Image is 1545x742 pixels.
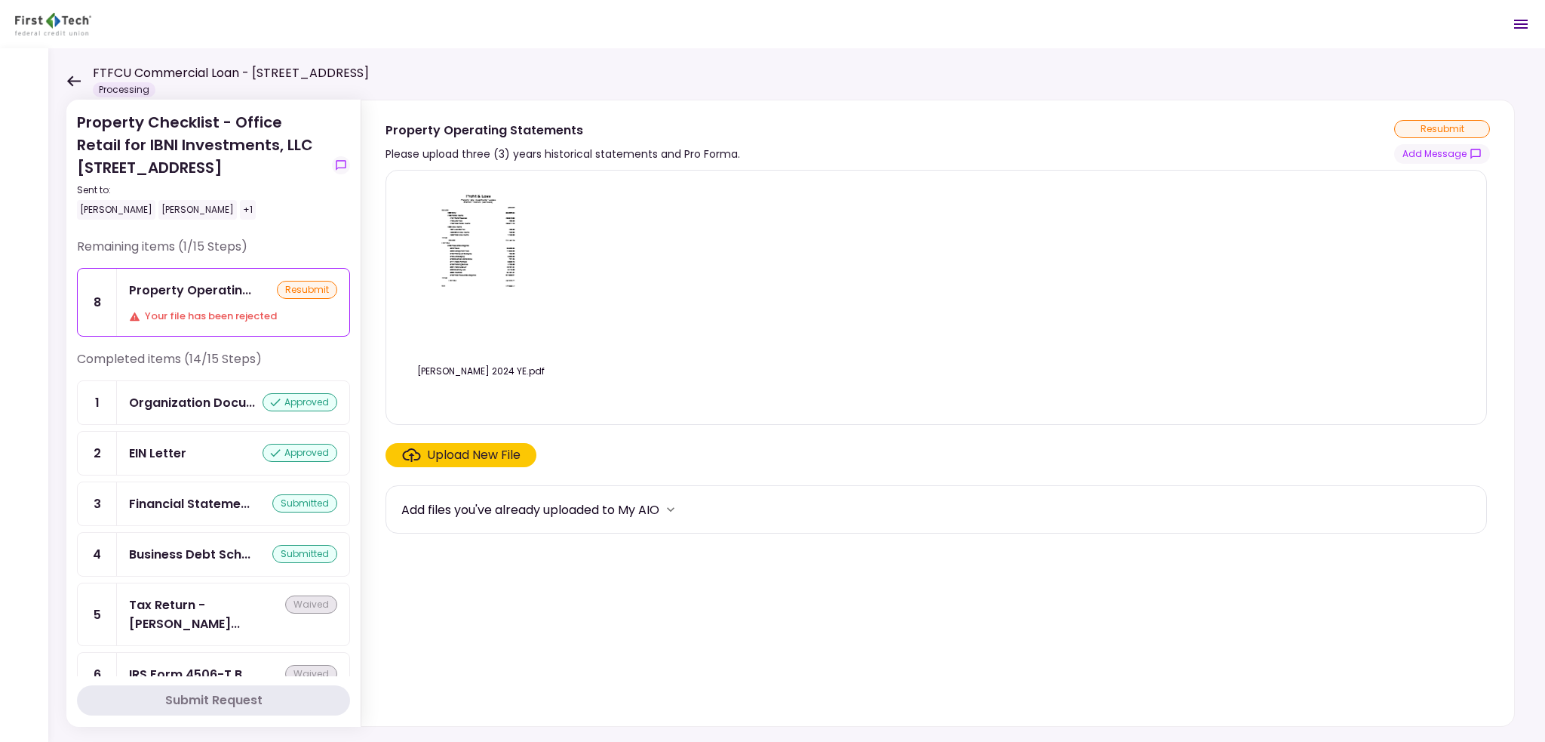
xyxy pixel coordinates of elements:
div: Business Debt Schedule [129,545,250,564]
div: approved [263,444,337,462]
div: Organization Documents for Borrowing Entity [129,393,255,412]
div: Please upload three (3) years historical statements and Pro Forma. [385,145,740,163]
div: Processing [93,82,155,97]
div: 6 [78,653,117,696]
div: submitted [272,545,337,563]
div: waived [285,596,337,614]
img: Partner icon [15,13,91,35]
a: 1Organization Documents for Borrowing Entityapproved [77,380,350,425]
div: approved [263,393,337,411]
a: 2EIN Letterapproved [77,431,350,476]
a: 5Tax Return - Borrowerwaived [77,583,350,646]
div: Add files you've already uploaded to My AIO [401,500,659,519]
a: 6IRS Form 4506-T Borrowerwaived [77,652,350,697]
div: waived [285,665,337,683]
div: resubmit [277,281,337,299]
div: Tax Return - Borrower [129,596,285,633]
div: Remaining items (1/15 Steps) [77,238,350,268]
span: Click here to upload the required document [385,443,536,467]
div: Sent to: [77,183,326,197]
div: Financial Statement - Borrower [129,494,250,513]
div: IBNI Uvalde 2024 YE.pdf [401,365,560,378]
div: 8 [78,269,117,336]
div: 3 [78,482,117,525]
div: Property Operating Statements [385,121,740,140]
button: show-messages [1394,144,1490,164]
div: Property Operating StatementsPlease upload three (3) years historical statements and Pro Forma.re... [361,100,1515,727]
a: 4Business Debt Schedulesubmitted [77,532,350,577]
button: Open menu [1503,6,1539,42]
div: +1 [240,200,256,220]
button: more [659,498,682,521]
div: Your file has been rejected [129,309,337,324]
div: 4 [78,533,117,576]
div: Property Checklist - Office Retail for IBNI Investments, LLC [STREET_ADDRESS] [77,111,326,220]
div: 1 [78,381,117,424]
div: submitted [272,494,337,513]
div: [PERSON_NAME] [158,200,237,220]
button: Submit Request [77,685,350,716]
div: 5 [78,583,117,645]
div: Property Operating Statements [129,281,251,300]
div: EIN Letter [129,444,186,463]
a: 8Property Operating StatementsresubmitYour file has been rejected [77,268,350,337]
div: [PERSON_NAME] [77,200,155,220]
a: 3Financial Statement - Borrowersubmitted [77,482,350,526]
h1: FTFCU Commercial Loan - [STREET_ADDRESS] [93,64,369,82]
div: Upload New File [427,446,521,464]
button: show-messages [332,156,350,174]
div: 2 [78,432,117,475]
div: resubmit [1394,120,1490,138]
div: Completed items (14/15 Steps) [77,350,350,380]
div: Submit Request [165,691,263,710]
div: IRS Form 4506-T Borrower [129,665,251,684]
